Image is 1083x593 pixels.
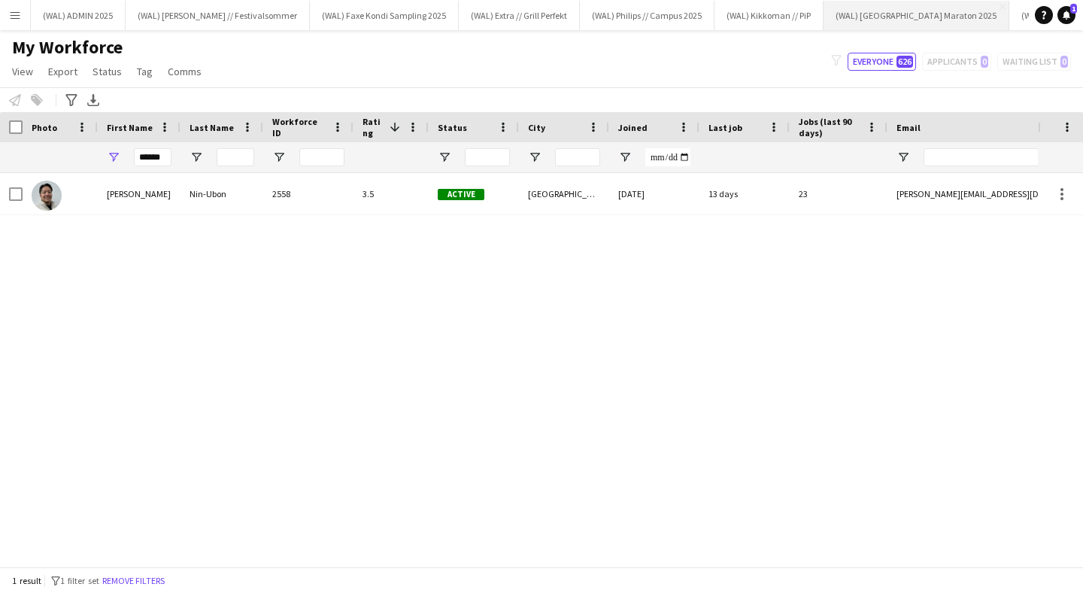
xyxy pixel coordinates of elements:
[363,116,384,138] span: Rating
[714,1,824,30] button: (WAL) Kikkoman // PiP
[84,91,102,109] app-action-btn: Export XLSX
[137,65,153,78] span: Tag
[32,181,62,211] img: Julius Nin-Ubon
[618,122,648,133] span: Joined
[1070,4,1077,14] span: 1
[6,62,39,81] a: View
[609,173,699,214] div: [DATE]
[580,1,714,30] button: (WAL) Philips // Campus 2025
[32,122,57,133] span: Photo
[99,573,168,589] button: Remove filters
[555,148,600,166] input: City Filter Input
[790,173,887,214] div: 23
[62,91,80,109] app-action-btn: Advanced filters
[98,173,180,214] div: [PERSON_NAME]
[272,151,286,164] button: Open Filter Menu
[848,53,916,71] button: Everyone626
[699,173,790,214] div: 13 days
[272,116,326,138] span: Workforce ID
[459,1,580,30] button: (WAL) Extra // Grill Perfekt
[107,151,120,164] button: Open Filter Menu
[217,148,254,166] input: Last Name Filter Input
[126,1,310,30] button: (WAL) [PERSON_NAME] // Festivalsommer
[48,65,77,78] span: Export
[12,65,33,78] span: View
[438,189,484,200] span: Active
[618,151,632,164] button: Open Filter Menu
[162,62,208,81] a: Comms
[438,151,451,164] button: Open Filter Menu
[645,148,690,166] input: Joined Filter Input
[134,148,171,166] input: First Name Filter Input
[60,575,99,586] span: 1 filter set
[799,116,860,138] span: Jobs (last 90 days)
[86,62,128,81] a: Status
[107,122,153,133] span: First Name
[42,62,83,81] a: Export
[824,1,1009,30] button: (WAL) [GEOGRAPHIC_DATA] Maraton 2025
[93,65,122,78] span: Status
[31,1,126,30] button: (WAL) ADMIN 2025
[528,151,541,164] button: Open Filter Menu
[896,122,921,133] span: Email
[438,122,467,133] span: Status
[519,173,609,214] div: [GEOGRAPHIC_DATA]
[353,173,429,214] div: 3.5
[465,148,510,166] input: Status Filter Input
[168,65,202,78] span: Comms
[310,1,459,30] button: (WAL) Faxe Kondi Sampling 2025
[528,122,545,133] span: City
[131,62,159,81] a: Tag
[896,56,913,68] span: 626
[708,122,742,133] span: Last job
[896,151,910,164] button: Open Filter Menu
[180,173,263,214] div: Nin-Ubon
[190,151,203,164] button: Open Filter Menu
[263,173,353,214] div: 2558
[299,148,344,166] input: Workforce ID Filter Input
[12,36,123,59] span: My Workforce
[1057,6,1075,24] a: 1
[190,122,234,133] span: Last Name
